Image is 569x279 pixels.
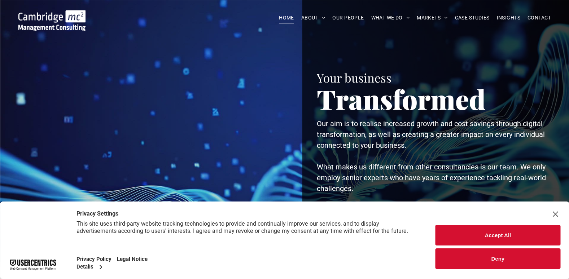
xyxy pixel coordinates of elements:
a: MARKETS [413,12,451,23]
span: Transformed [317,81,486,117]
a: INSIGHTS [493,12,524,23]
span: Our aim is to realise increased growth and cost savings through digital transformation, as well a... [317,119,545,150]
a: CASE STUDIES [451,12,493,23]
img: Go to Homepage [18,10,86,31]
span: Your business [317,70,391,85]
span: What makes us different from other consultancies is our team. We only employ senior experts who h... [317,163,546,193]
a: OUR PEOPLE [329,12,367,23]
a: CONTACT [524,12,555,23]
a: Your Business Transformed | Cambridge Management Consulting [18,11,86,19]
a: ABOUT [298,12,329,23]
a: WHAT WE DO [368,12,413,23]
a: HOME [275,12,298,23]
